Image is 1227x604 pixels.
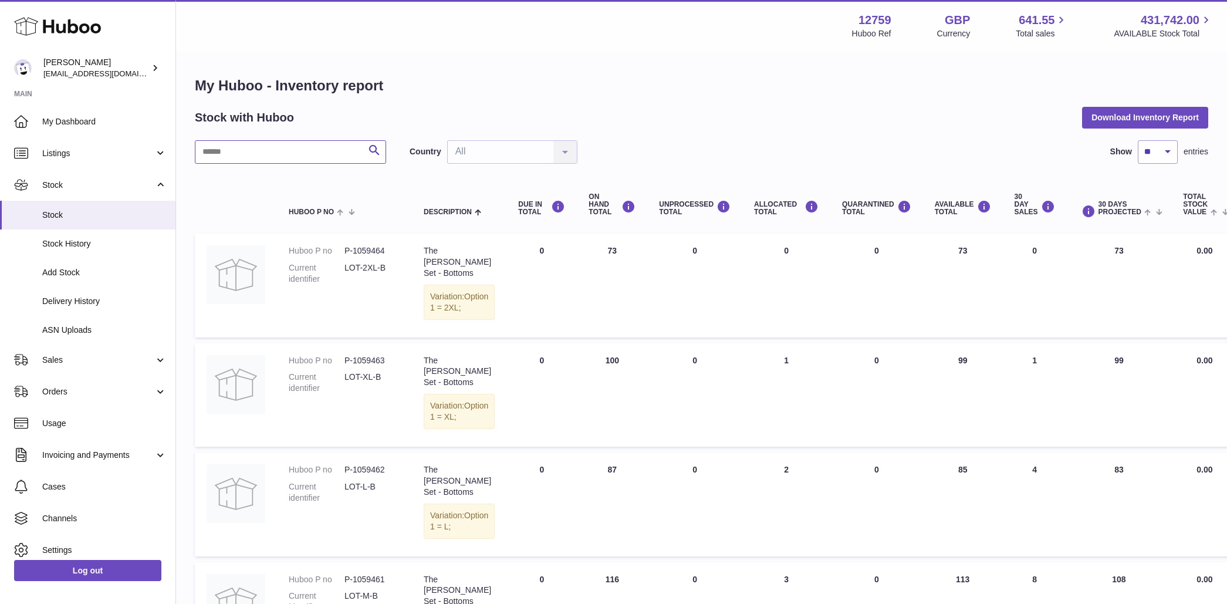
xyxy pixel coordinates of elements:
[289,262,344,285] dt: Current identifier
[1067,234,1172,337] td: 73
[344,372,400,394] dd: LOT-XL-B
[852,28,891,39] div: Huboo Ref
[344,481,400,504] dd: LOT-L-B
[577,453,647,556] td: 87
[42,418,167,429] span: Usage
[1067,343,1172,447] td: 99
[1067,453,1172,556] td: 83
[43,69,173,78] span: [EMAIL_ADDRESS][DOMAIN_NAME]
[424,285,495,320] div: Variation:
[344,245,400,257] dd: P-1059464
[42,296,167,307] span: Delivery History
[207,245,265,304] img: product image
[874,465,879,474] span: 0
[1019,12,1054,28] span: 641.55
[577,234,647,337] td: 73
[42,386,154,397] span: Orders
[1015,193,1055,217] div: 30 DAY SALES
[42,481,167,492] span: Cases
[344,355,400,366] dd: P-1059463
[506,343,577,447] td: 0
[1196,465,1212,474] span: 0.00
[923,343,1003,447] td: 99
[43,57,149,79] div: [PERSON_NAME]
[1098,201,1141,216] span: 30 DAYS PROJECTED
[1003,453,1067,556] td: 4
[1016,12,1068,39] a: 641.55 Total sales
[589,193,636,217] div: ON HAND Total
[1003,343,1067,447] td: 1
[14,560,161,581] a: Log out
[289,208,334,216] span: Huboo P no
[659,200,731,216] div: UNPROCESSED Total
[506,234,577,337] td: 0
[42,545,167,556] span: Settings
[42,210,167,221] span: Stock
[945,12,970,28] strong: GBP
[1196,575,1212,584] span: 0.00
[506,453,577,556] td: 0
[647,343,742,447] td: 0
[935,200,991,216] div: AVAILABLE Total
[754,200,819,216] div: ALLOCATED Total
[1016,28,1068,39] span: Total sales
[1196,356,1212,365] span: 0.00
[289,372,344,394] dt: Current identifier
[289,245,344,257] dt: Huboo P no
[1141,12,1199,28] span: 431,742.00
[1003,234,1067,337] td: 0
[289,574,344,585] dt: Huboo P no
[742,234,830,337] td: 0
[42,355,154,366] span: Sales
[207,464,265,523] img: product image
[344,262,400,285] dd: LOT-2XL-B
[742,343,830,447] td: 1
[42,325,167,336] span: ASN Uploads
[1183,193,1208,217] span: Total stock value
[1110,146,1132,157] label: Show
[874,246,879,255] span: 0
[424,355,495,389] div: The [PERSON_NAME] Set - Bottoms
[42,267,167,278] span: Add Stock
[424,394,495,429] div: Variation:
[1196,246,1212,255] span: 0.00
[289,481,344,504] dt: Current identifier
[430,292,488,312] span: Option 1 = 2XL;
[42,513,167,524] span: Channels
[42,238,167,249] span: Stock History
[42,148,154,159] span: Listings
[195,76,1208,95] h1: My Huboo - Inventory report
[923,234,1003,337] td: 73
[424,208,472,216] span: Description
[874,356,879,365] span: 0
[577,343,647,447] td: 100
[344,464,400,475] dd: P-1059462
[289,355,344,366] dt: Huboo P no
[1082,107,1208,128] button: Download Inventory Report
[647,234,742,337] td: 0
[410,146,441,157] label: Country
[647,453,742,556] td: 0
[42,180,154,191] span: Stock
[195,110,294,126] h2: Stock with Huboo
[344,574,400,585] dd: P-1059461
[42,116,167,127] span: My Dashboard
[1114,28,1213,39] span: AVAILABLE Stock Total
[742,453,830,556] td: 2
[858,12,891,28] strong: 12759
[289,464,344,475] dt: Huboo P no
[14,59,32,77] img: sofiapanwar@unndr.com
[518,200,565,216] div: DUE IN TOTAL
[923,453,1003,556] td: 85
[430,511,488,531] span: Option 1 = L;
[424,464,495,498] div: The [PERSON_NAME] Set - Bottoms
[937,28,971,39] div: Currency
[42,450,154,461] span: Invoicing and Payments
[424,245,495,279] div: The [PERSON_NAME] Set - Bottoms
[1184,146,1208,157] span: entries
[207,355,265,414] img: product image
[842,200,911,216] div: QUARANTINED Total
[874,575,879,584] span: 0
[1114,12,1213,39] a: 431,742.00 AVAILABLE Stock Total
[424,504,495,539] div: Variation:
